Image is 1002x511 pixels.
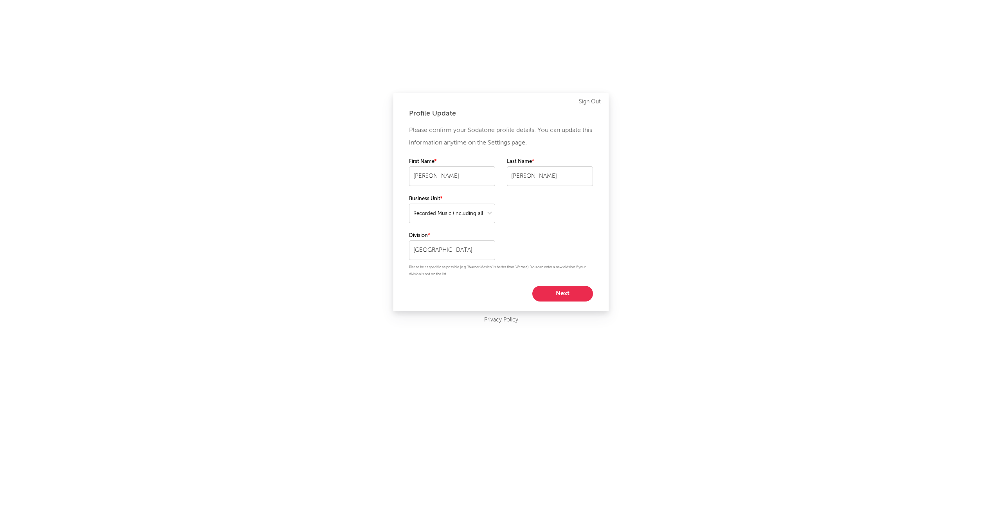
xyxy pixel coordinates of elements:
input: Your first name [409,166,495,186]
label: First Name [409,157,495,166]
input: Your division [409,240,495,260]
div: Profile Update [409,109,593,118]
a: Sign Out [579,97,601,107]
p: Please confirm your Sodatone profile details. You can update this information anytime on the Sett... [409,124,593,149]
label: Last Name [507,157,593,166]
label: Business Unit [409,194,495,204]
input: Your last name [507,166,593,186]
label: Division [409,231,495,240]
p: Please be as specific as possible (e.g. 'Warner Mexico' is better than 'Warner'). You can enter a... [409,264,593,278]
a: Privacy Policy [484,315,518,325]
button: Next [532,286,593,302]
